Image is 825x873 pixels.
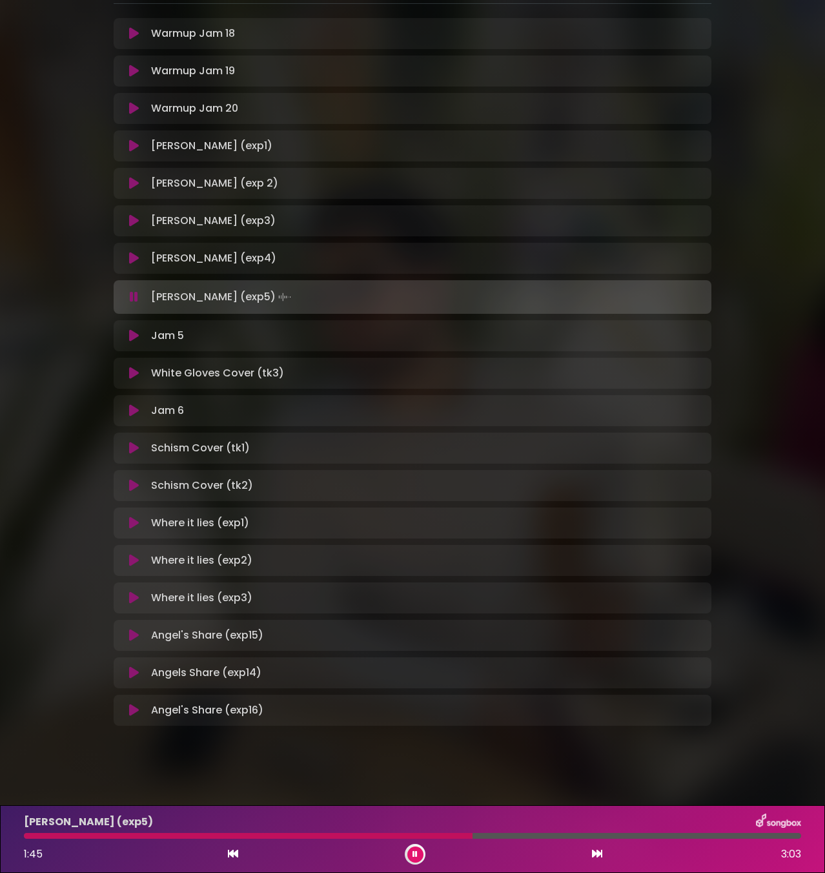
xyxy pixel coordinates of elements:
[151,251,276,266] p: [PERSON_NAME] (exp4)
[151,26,235,41] p: Warmup Jam 18
[151,403,184,418] p: Jam 6
[151,628,263,643] p: Angel's Share (exp15)
[151,176,278,191] p: [PERSON_NAME] (exp 2)
[151,213,276,229] p: [PERSON_NAME] (exp3)
[151,665,261,681] p: Angels Share (exp14)
[151,703,263,718] p: Angel's Share (exp16)
[151,138,272,154] p: [PERSON_NAME] (exp1)
[151,63,235,79] p: Warmup Jam 19
[151,328,184,344] p: Jam 5
[276,288,294,306] img: waveform4.gif
[151,478,253,493] p: Schism Cover (tk2)
[151,288,294,306] p: [PERSON_NAME] (exp5)
[151,553,252,568] p: Where it lies (exp2)
[151,101,238,116] p: Warmup Jam 20
[151,365,284,381] p: White Gloves Cover (tk3)
[151,515,249,531] p: Where it lies (exp1)
[151,440,250,456] p: Schism Cover (tk1)
[151,590,252,606] p: Where it lies (exp3)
